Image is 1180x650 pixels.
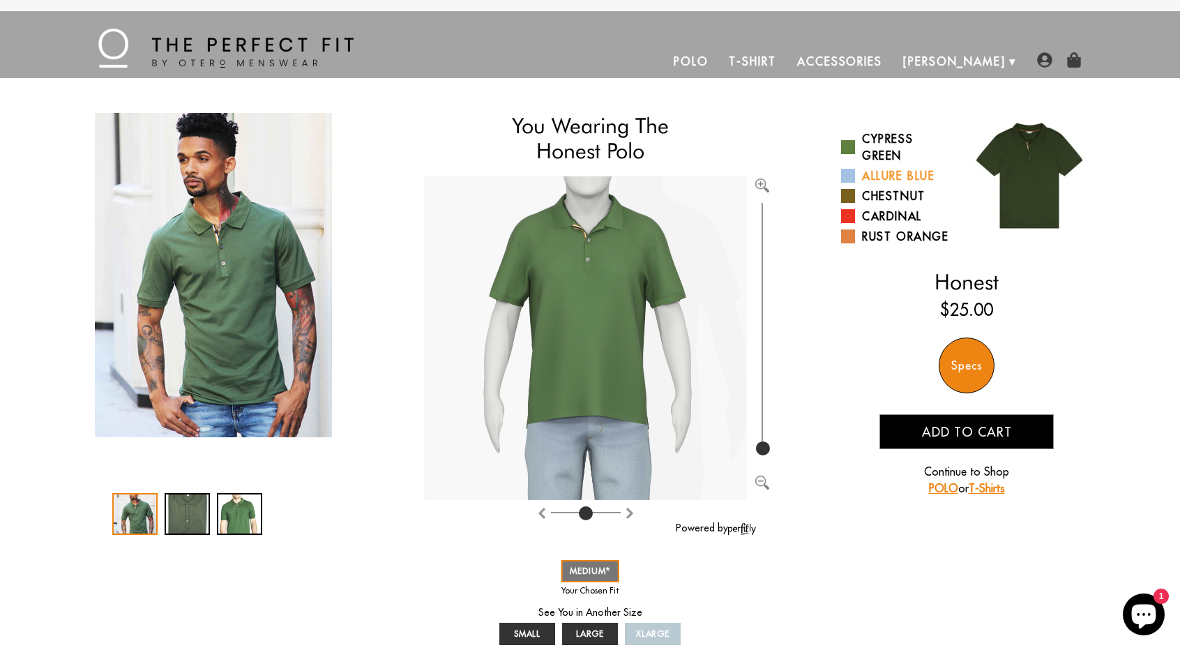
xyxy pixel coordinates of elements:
[165,493,210,535] div: 2 / 3
[570,566,611,576] span: MEDIUM
[112,493,158,535] div: 1 / 3
[940,297,993,322] ins: $25.00
[624,508,635,519] img: Rotate counter clockwise
[841,208,956,225] a: Cardinal
[88,113,339,437] div: 1 / 3
[561,560,619,582] a: MEDIUM
[929,481,958,495] a: POLO
[536,504,547,520] button: Rotate clockwise
[841,167,956,184] a: Allure Blue
[514,628,541,639] span: SMALL
[625,623,681,645] a: XLARGE
[967,113,1092,239] img: 017.jpg
[636,628,670,639] span: XLARGE
[922,424,1012,440] span: Add to cart
[879,414,1054,449] button: Add to cart
[728,523,756,535] img: perfitly-logo_73ae6c82-e2e3-4a36-81b1-9e913f6ac5a1.png
[841,269,1092,294] h2: Honest
[879,463,1054,497] p: Continue to Shop or
[893,45,1016,78] a: [PERSON_NAME]
[1119,594,1169,639] inbox-online-store-chat: Shopify online store chat
[841,228,956,245] a: Rust Orange
[718,45,786,78] a: T-Shirt
[562,623,618,645] a: LARGE
[424,113,755,164] h1: You Wearing The Honest Polo
[841,188,956,204] a: Chestnut
[576,628,605,639] span: LARGE
[841,130,956,164] a: Cypress Green
[499,623,555,645] a: SMALL
[969,481,1005,495] a: T-Shirts
[939,338,994,393] div: Specs
[1037,52,1052,68] img: user-account-icon.png
[1066,52,1082,68] img: shopping-bag-icon.png
[536,508,547,519] img: Rotate clockwise
[676,522,756,534] a: Powered by
[787,45,893,78] a: Accessories
[624,504,635,520] button: Rotate counter clockwise
[98,29,354,68] img: The Perfect Fit - by Otero Menswear - Logo
[755,176,769,190] button: Zoom in
[95,113,332,437] img: otero-cypress-green-polo-action_1024x1024_2x_8894e234-887b-48e5-953a-e78a9f3bc093_340x.jpg
[663,45,719,78] a: Polo
[755,474,769,487] button: Zoom out
[755,476,769,490] img: Zoom out
[424,176,747,501] img: Brand%2fOtero%2f10001-v2-R%2f54%2f5-M%2fAv%2f29e026ab-7dea-11ea-9f6a-0e35f21fd8c2%2fCypress+Green...
[755,179,769,192] img: Zoom in
[217,493,262,535] div: 3 / 3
